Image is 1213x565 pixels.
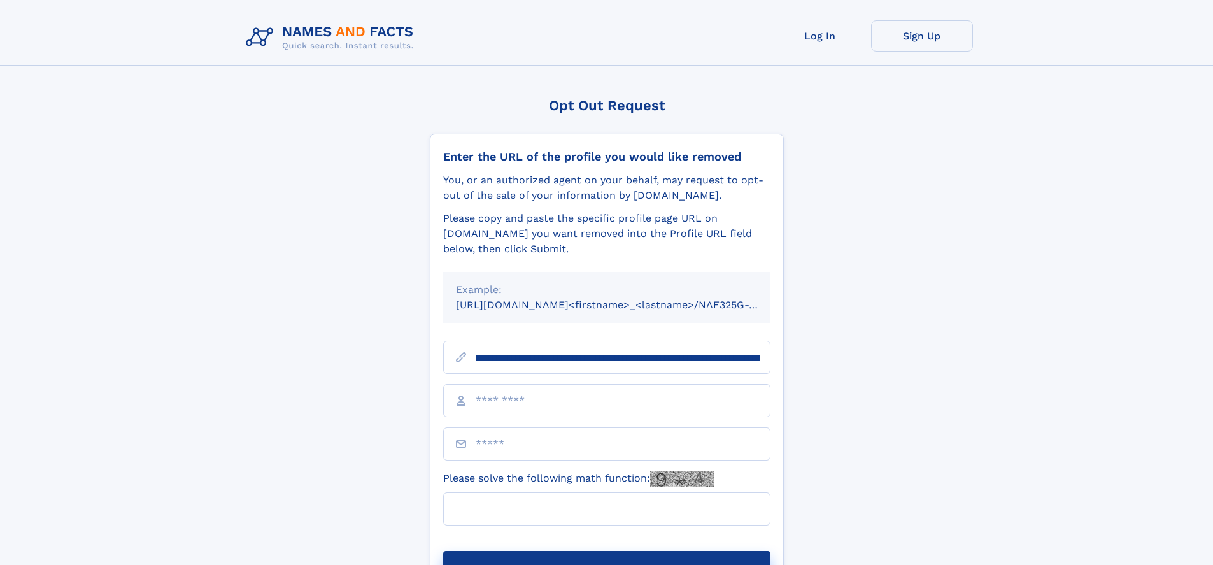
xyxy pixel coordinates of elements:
[769,20,871,52] a: Log In
[443,150,770,164] div: Enter the URL of the profile you would like removed
[456,282,758,297] div: Example:
[871,20,973,52] a: Sign Up
[241,20,424,55] img: Logo Names and Facts
[443,173,770,203] div: You, or an authorized agent on your behalf, may request to opt-out of the sale of your informatio...
[456,299,795,311] small: [URL][DOMAIN_NAME]<firstname>_<lastname>/NAF325G-xxxxxxxx
[443,211,770,257] div: Please copy and paste the specific profile page URL on [DOMAIN_NAME] you want removed into the Pr...
[443,471,714,487] label: Please solve the following math function:
[430,97,784,113] div: Opt Out Request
